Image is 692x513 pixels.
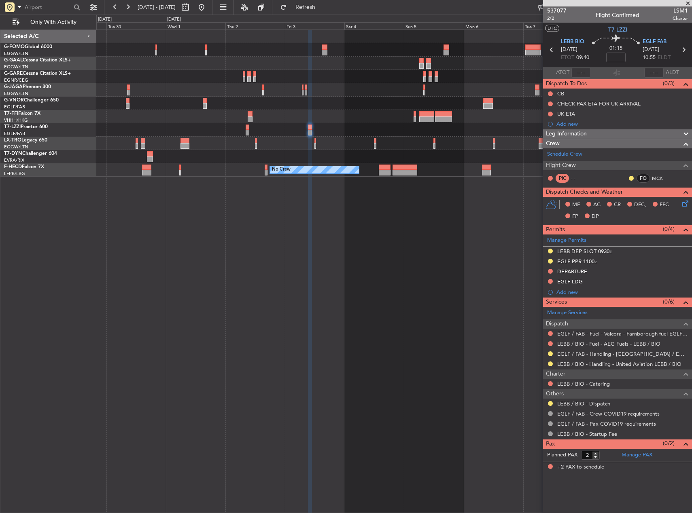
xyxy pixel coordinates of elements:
[557,431,617,437] a: LEBB / BIO - Startup Fee
[4,111,40,116] a: T7-FFIFalcon 7X
[557,420,656,427] a: EGLF / FAB - Pax COVID19 requirements
[547,309,588,317] a: Manage Services
[593,201,601,209] span: AC
[547,451,577,459] label: Planned PAX
[561,54,574,62] span: ETOT
[557,361,681,367] a: LEBB / BIO - Handling - United Aviation LEBB / BIO
[557,100,641,107] div: CHECK PAX ETA FOR UK ARRIVAL
[666,69,679,77] span: ALDT
[673,15,688,22] span: Charter
[4,58,23,63] span: G-GAAL
[4,165,22,169] span: F-HECD
[556,69,569,77] span: ATOT
[637,174,650,183] div: FO
[673,6,688,15] span: LSM1
[285,22,344,30] div: Fri 3
[21,19,85,25] span: Only With Activity
[557,410,660,417] a: EGLF / FAB - Crew COVID19 requirements
[4,91,28,97] a: EGGW/LTN
[596,11,639,19] div: Flight Confirmed
[546,389,564,399] span: Others
[546,225,565,234] span: Permits
[663,439,675,448] span: (0/2)
[546,439,555,449] span: Pax
[547,150,582,158] a: Schedule Crew
[546,319,568,329] span: Dispatch
[608,25,627,34] span: T7-LZZI
[4,84,51,89] a: G-JAGAPhenom 300
[561,38,584,46] span: LEBB BIO
[547,15,567,22] span: 2/2
[344,22,404,30] div: Sat 4
[556,174,569,183] div: PIC
[546,139,560,148] span: Crew
[4,44,52,49] a: G-FOMOGlobal 6000
[167,16,181,23] div: [DATE]
[557,90,564,97] div: CB
[614,201,621,209] span: CR
[4,98,24,103] span: G-VNOR
[4,77,28,83] a: EGNR/CEG
[106,22,166,30] div: Tue 30
[546,161,576,170] span: Flight Crew
[166,22,225,30] div: Wed 1
[4,151,22,156] span: T7-DYN
[4,165,44,169] a: F-HECDFalcon 7X
[9,16,88,29] button: Only With Activity
[557,463,604,471] span: +2 PAX to schedule
[4,125,48,129] a: T7-LZZIPraetor 600
[658,54,671,62] span: ELDT
[4,51,28,57] a: EGGW/LTN
[557,340,660,347] a: LEBB / BIO - Fuel - AEG Fuels - LEBB / BIO
[663,79,675,88] span: (0/3)
[557,268,587,275] div: DEPARTURE
[4,44,25,49] span: G-FOMO
[138,4,176,11] span: [DATE] - [DATE]
[4,138,21,143] span: LX-TRO
[4,71,23,76] span: G-GARE
[4,58,71,63] a: G-GAALCessna Citation XLS+
[643,38,667,46] span: EGLF FAB
[652,175,670,182] a: MCK
[592,213,599,221] span: DP
[557,248,612,255] div: LEBB DEP SLOT 0930z
[557,350,688,357] a: EGLF / FAB - Handling - [GEOGRAPHIC_DATA] / EGLF / FAB
[571,68,591,78] input: --:--
[557,278,583,285] div: EGLF LDG
[572,213,578,221] span: FP
[4,138,47,143] a: LX-TROLegacy 650
[622,451,652,459] a: Manage PAX
[523,22,583,30] div: Tue 7
[634,201,646,209] span: DFC,
[4,104,25,110] a: EGLF/FAB
[4,98,59,103] a: G-VNORChallenger 650
[609,44,622,53] span: 01:15
[576,54,589,62] span: 09:40
[663,298,675,306] span: (0/6)
[572,201,580,209] span: MF
[225,22,285,30] div: Thu 2
[4,171,25,177] a: LFPB/LBG
[557,258,597,265] div: EGLF PPR 1100z
[556,120,688,127] div: Add new
[546,369,565,379] span: Charter
[545,25,559,32] button: UTC
[4,71,71,76] a: G-GARECessna Citation XLS+
[4,144,28,150] a: EGGW/LTN
[557,330,688,337] a: EGLF / FAB - Fuel - Valcora - Farnborough fuel EGLF / FAB
[546,188,623,197] span: Dispatch Checks and Weather
[4,125,21,129] span: T7-LZZI
[404,22,463,30] div: Sun 5
[663,225,675,233] span: (0/4)
[4,64,28,70] a: EGGW/LTN
[4,131,25,137] a: EGLF/FAB
[547,6,567,15] span: 537077
[556,289,688,296] div: Add new
[546,129,587,139] span: Leg Information
[571,175,589,182] div: - -
[660,201,669,209] span: FFC
[561,46,577,54] span: [DATE]
[546,298,567,307] span: Services
[4,111,18,116] span: T7-FFI
[557,400,610,407] a: LEBB / BIO - Dispatch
